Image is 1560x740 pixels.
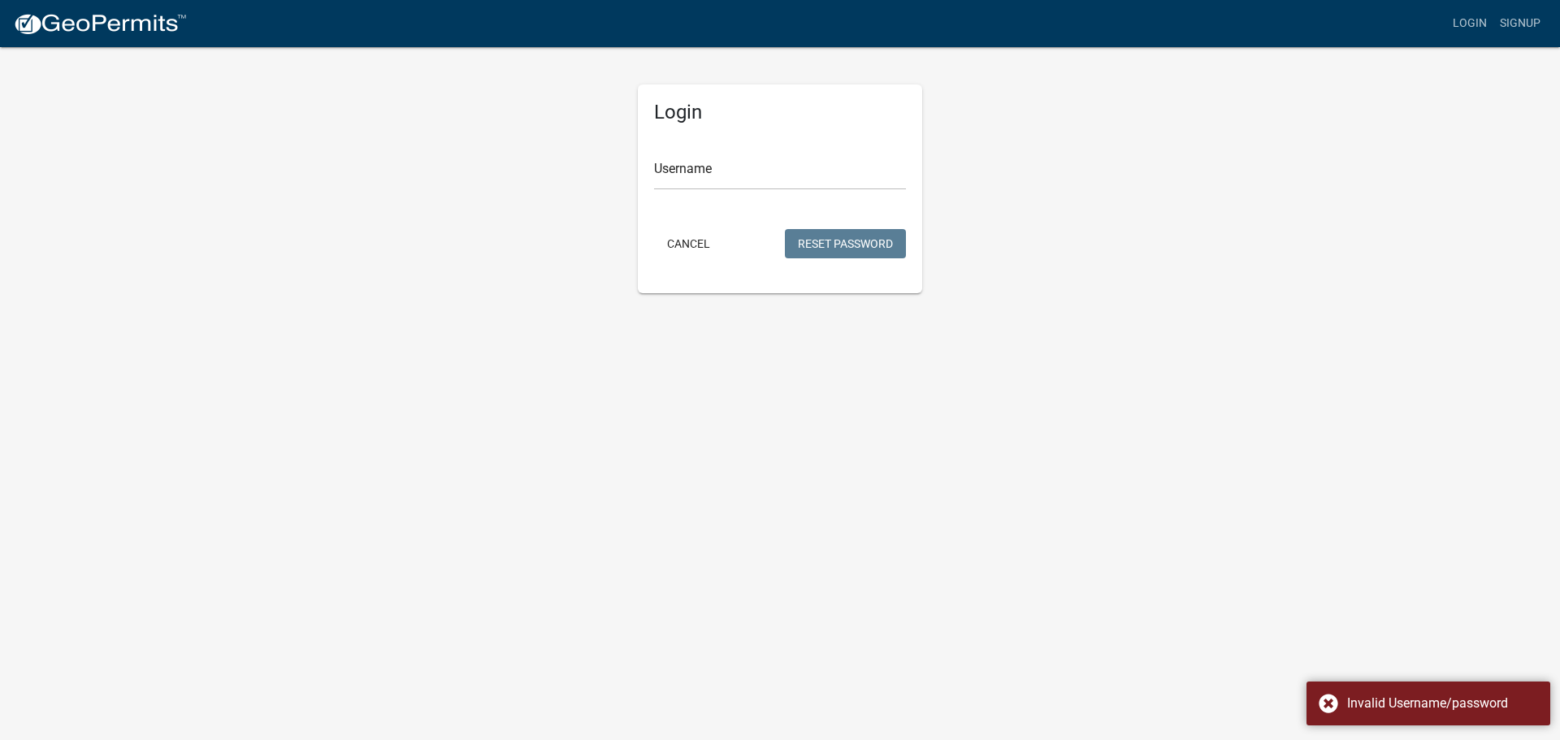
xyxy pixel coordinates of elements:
a: Signup [1493,8,1547,39]
a: Login [1446,8,1493,39]
h5: Login [654,101,906,124]
div: Invalid Username/password [1347,694,1538,713]
button: Reset Password [785,229,906,258]
button: Cancel [654,229,723,258]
